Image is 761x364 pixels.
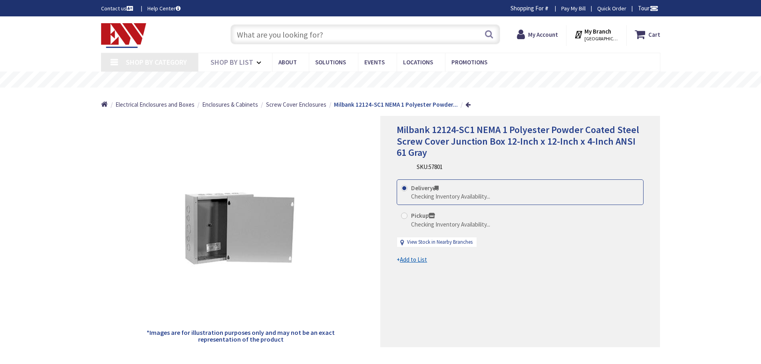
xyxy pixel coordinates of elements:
[181,168,301,288] img: Milbank 12124-SC1 NEMA 1 Polyester Powder Coated Steel Screw Cover Junction Box 12-Inch x 12-Inch...
[597,4,626,12] a: Quick Order
[397,123,639,159] span: Milbank 12124-SC1 NEMA 1 Polyester Powder Coated Steel Screw Cover Junction Box 12-Inch x 12-Inch...
[635,27,660,42] a: Cart
[584,28,611,35] strong: My Branch
[638,4,658,12] span: Tour
[266,101,326,108] span: Screw Cover Enclosures
[202,101,258,108] span: Enclosures & Cabinets
[115,101,195,108] span: Electrical Enclosures and Boxes
[545,4,548,12] strong: #
[648,27,660,42] strong: Cart
[278,58,297,66] span: About
[147,4,181,12] a: Help Center
[411,220,490,229] div: Checking Inventory Availability...
[230,24,500,44] input: What are you looking for?
[561,4,586,12] a: Pay My Bill
[417,163,443,171] div: SKU:
[397,256,427,263] span: +
[411,192,490,201] div: Checking Inventory Availability...
[528,31,558,38] strong: My Account
[397,255,427,264] a: +Add to List
[407,239,473,246] a: View Stock in Nearby Branches
[429,163,443,171] span: 57801
[202,100,258,109] a: Enclosures & Cabinets
[411,184,439,192] strong: Delivery
[451,58,487,66] span: Promotions
[400,256,427,263] u: Add to List
[101,4,135,12] a: Contact us
[334,101,458,108] strong: Milbank 12124-SC1 NEMA 1 Polyester Powder...
[315,58,346,66] span: Solutions
[101,23,147,48] img: Electrical Wholesalers, Inc.
[126,58,187,67] span: Shop By Category
[266,100,326,109] a: Screw Cover Enclosures
[146,329,336,343] h5: *Images are for illustration purposes only and may not be an exact representation of the product
[517,27,558,42] a: My Account
[115,100,195,109] a: Electrical Enclosures and Boxes
[211,58,253,67] span: Shop By List
[403,58,433,66] span: Locations
[308,76,454,84] rs-layer: Free Same Day Pickup at 19 Locations
[574,27,618,42] div: My Branch [GEOGRAPHIC_DATA], [GEOGRAPHIC_DATA]
[411,212,435,219] strong: Pickup
[511,4,544,12] span: Shopping For
[584,36,618,42] span: [GEOGRAPHIC_DATA], [GEOGRAPHIC_DATA]
[364,58,385,66] span: Events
